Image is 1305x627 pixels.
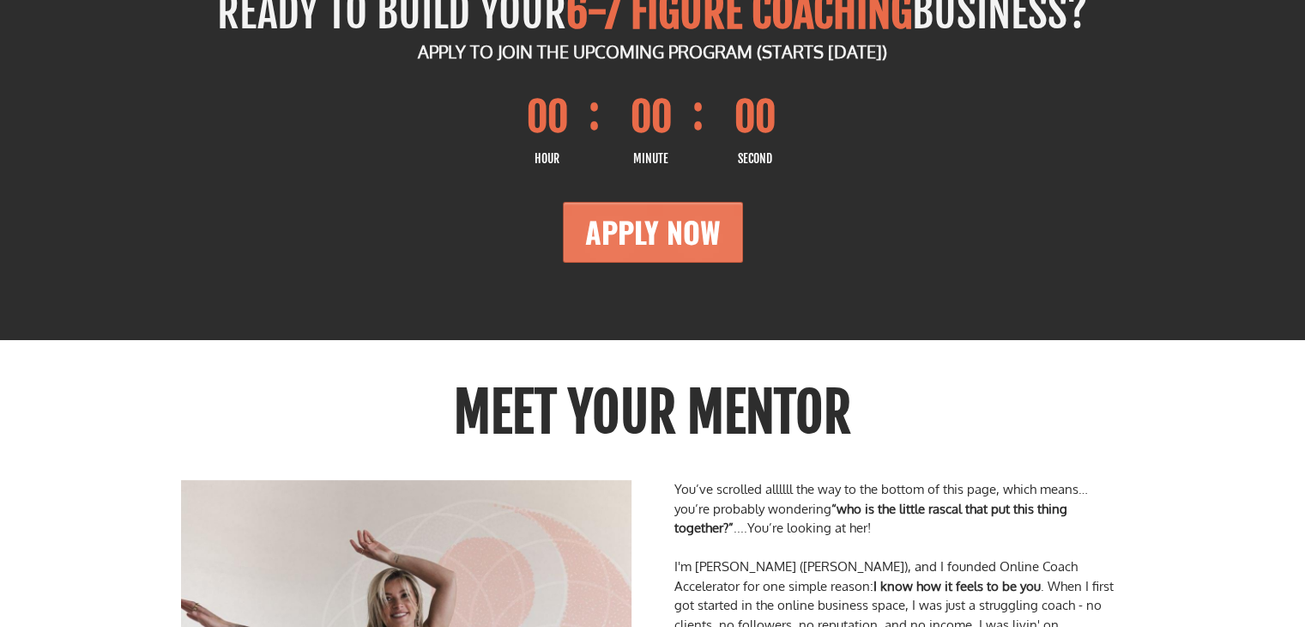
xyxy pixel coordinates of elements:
[607,88,694,146] span: 00
[674,501,1067,537] b: “who is the little rascal that put this thing together?”
[711,88,798,146] span: 00
[607,150,694,167] span: Minute
[674,480,1125,539] div: You’ve scrolled allllll the way to the bottom of this page, which means… you’re probably wonderin...
[418,40,887,63] b: APPLY TO JOIN THE UPCOMING PROGRAM (STARTS [DATE])
[873,578,1041,594] b: I know how it feels to be you
[454,379,851,446] b: Meet Your Mentor
[563,202,743,263] a: APPLY NOW
[504,88,590,146] span: 00
[585,210,721,253] span: APPLY NOW
[504,150,590,167] span: Hour
[711,150,798,167] span: Second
